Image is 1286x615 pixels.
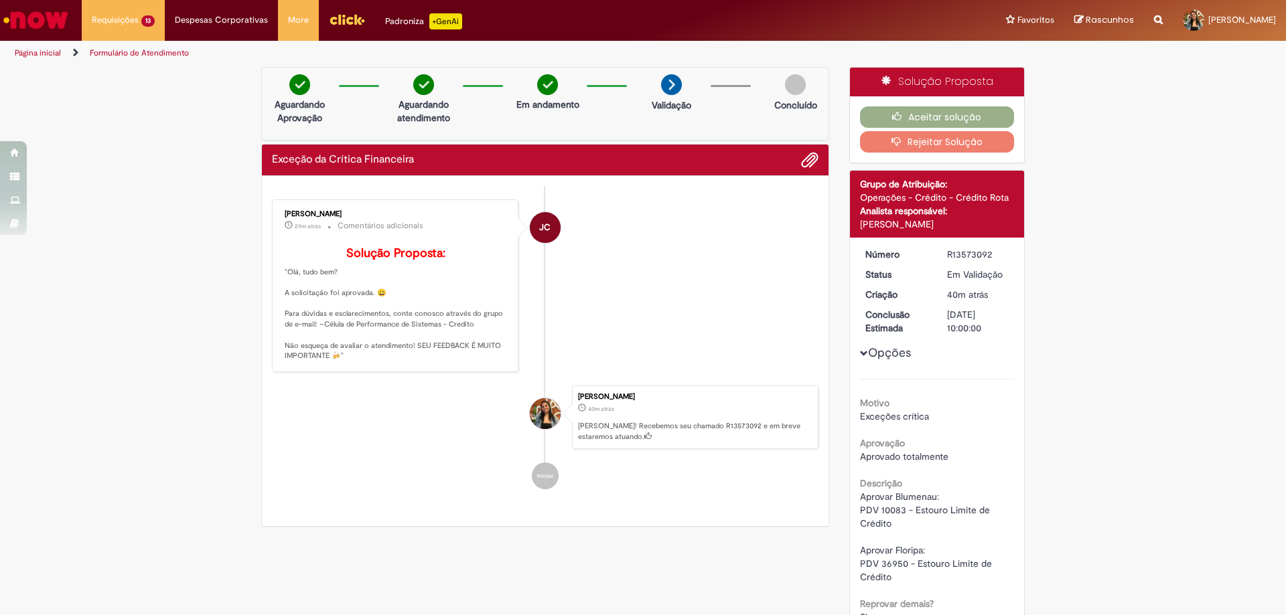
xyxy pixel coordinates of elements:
[860,491,995,583] span: Aprovar Blumenau: PDV 10083 - Estouro Limite de Crédito Aprovar Floripa: PDV 36950 - Estouro Limi...
[1017,13,1054,27] span: Favoritos
[1208,14,1276,25] span: [PERSON_NAME]
[272,154,414,166] h2: Exceção da Crítica Financeira Histórico de tíquete
[774,98,817,112] p: Concluído
[652,98,691,112] p: Validação
[530,212,561,243] div: Jonas Correia
[285,210,508,218] div: [PERSON_NAME]
[15,48,61,58] a: Página inicial
[947,268,1009,281] div: Em Validação
[289,74,310,95] img: check-circle-green.png
[288,13,309,27] span: More
[588,405,614,413] span: 40m atrás
[785,74,806,95] img: img-circle-grey.png
[860,437,905,449] b: Aprovação
[855,308,938,335] dt: Conclusão Estimada
[537,74,558,95] img: check-circle-green.png
[860,177,1015,191] div: Grupo de Atribuição:
[801,151,818,169] button: Adicionar anexos
[855,268,938,281] dt: Status
[429,13,462,29] p: +GenAi
[947,288,1009,301] div: 27/09/2025 13:45:17
[1074,14,1134,27] a: Rascunhos
[860,106,1015,128] button: Aceitar solução
[860,397,889,409] b: Motivo
[285,247,508,361] p: "Olá, tudo bem? A solicitação foi aprovada. 😀 Para dúvidas e esclarecimentos, conte conosco atrav...
[860,477,902,489] b: Descrição
[267,98,332,124] p: Aguardando Aprovação
[855,288,938,301] dt: Criação
[90,48,189,58] a: Formulário de Atendimento
[338,220,423,232] small: Comentários adicionais
[295,222,321,230] time: 27/09/2025 13:56:35
[295,222,321,230] span: 29m atrás
[947,288,988,300] time: 27/09/2025 13:45:17
[385,13,462,29] div: Padroniza
[860,217,1015,231] div: [PERSON_NAME]
[860,450,948,462] span: Aprovado totalmente
[588,405,614,413] time: 27/09/2025 13:45:17
[855,248,938,261] dt: Número
[539,211,551,244] span: JC
[92,13,139,27] span: Requisições
[272,186,818,503] ul: Histórico de tíquete
[1,7,70,33] img: ServiceNow
[346,246,445,261] b: Solução Proposta:
[661,74,682,95] img: arrow-next.png
[578,393,811,401] div: [PERSON_NAME]
[10,41,847,66] ul: Trilhas de página
[413,74,434,95] img: check-circle-green.png
[530,398,561,429] div: Joana Barbosa Camara De Almeida
[860,204,1015,217] div: Analista responsável:
[947,248,1009,261] div: R13573092
[175,13,268,27] span: Despesas Corporativas
[860,598,934,610] b: Reprovar demais?
[391,98,456,124] p: Aguardando atendimento
[141,15,155,27] span: 13
[329,9,365,29] img: click_logo_yellow_360x200.png
[578,421,811,442] p: [PERSON_NAME]! Recebemos seu chamado R13573092 e em breve estaremos atuando.
[516,98,579,111] p: Em andamento
[860,410,929,422] span: Exceções crítica
[947,288,988,300] span: 40m atrás
[947,308,1009,335] div: [DATE] 10:00:00
[850,68,1025,96] div: Solução Proposta
[860,131,1015,153] button: Rejeitar Solução
[860,191,1015,204] div: Operações - Crédito - Crédito Rota
[1086,13,1134,26] span: Rascunhos
[272,385,818,450] li: Joana Barbosa Camara De Almeida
